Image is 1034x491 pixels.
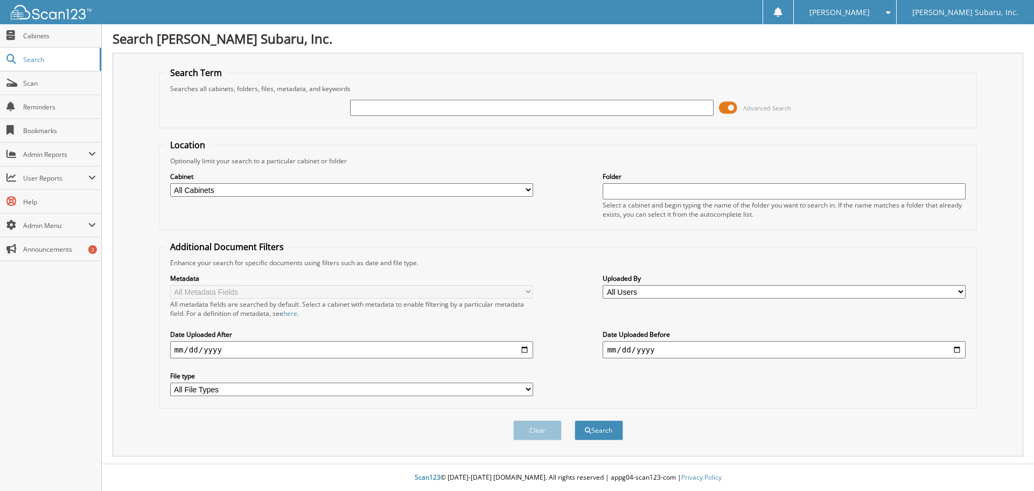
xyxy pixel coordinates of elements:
[912,9,1018,16] span: [PERSON_NAME] Subaru, Inc.
[809,9,870,16] span: [PERSON_NAME]
[113,30,1023,47] h1: Search [PERSON_NAME] Subaru, Inc.
[165,67,227,79] legend: Search Term
[743,104,791,112] span: Advanced Search
[23,245,96,254] span: Announcements
[603,341,966,358] input: end
[23,197,96,206] span: Help
[88,245,97,254] div: 3
[23,126,96,135] span: Bookmarks
[603,330,966,339] label: Date Uploaded Before
[415,473,441,482] span: Scan123
[575,420,623,440] button: Search
[170,172,533,181] label: Cabinet
[165,84,972,93] div: Searches all cabinets, folders, files, metadata, and keywords
[603,274,966,283] label: Uploaded By
[170,274,533,283] label: Metadata
[165,258,972,267] div: Enhance your search for specific documents using filters such as date and file type.
[11,5,92,19] img: scan123-logo-white.svg
[165,156,972,165] div: Optionally limit your search to a particular cabinet or folder
[23,174,88,183] span: User Reports
[23,79,96,88] span: Scan
[170,371,533,381] label: File type
[980,439,1034,491] iframe: Chat Widget
[170,341,533,358] input: start
[170,300,533,318] div: All metadata fields are searched by default. Select a cabinet with metadata to enable filtering b...
[23,31,96,40] span: Cabinets
[283,309,297,318] a: here
[102,465,1034,491] div: © [DATE]-[DATE] [DOMAIN_NAME]. All rights reserved | appg04-scan123-com |
[23,55,94,64] span: Search
[681,473,722,482] a: Privacy Policy
[23,150,88,159] span: Admin Reports
[603,200,966,219] div: Select a cabinet and begin typing the name of the folder you want to search in. If the name match...
[165,139,211,151] legend: Location
[165,241,289,253] legend: Additional Document Filters
[23,102,96,112] span: Reminders
[23,221,88,230] span: Admin Menu
[170,330,533,339] label: Date Uploaded After
[603,172,966,181] label: Folder
[513,420,562,440] button: Clear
